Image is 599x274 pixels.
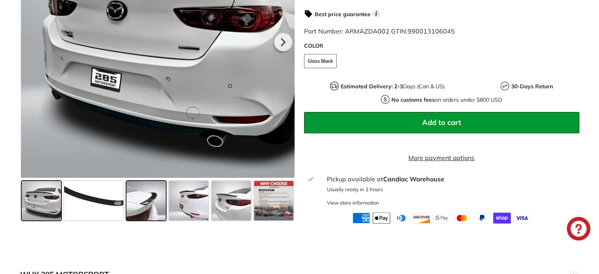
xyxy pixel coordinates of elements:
[304,27,455,35] span: Part Number: ARMAZDA002 GTIN:
[391,96,435,103] strong: No customs fees
[413,212,430,224] img: discover
[391,96,502,104] p: on orders under $800 USD
[373,10,380,17] span: i
[304,112,579,133] button: Add to cart
[341,82,445,91] p: Days (Can & US)
[513,212,531,224] img: visa
[315,11,371,18] strong: Best price guarantee
[564,217,593,242] inbox-online-store-chat: Shopify online store chat
[352,212,370,224] img: american_express
[493,212,511,224] img: shopify_pay
[433,212,451,224] img: google_pay
[326,174,574,184] div: Pickup available at
[373,212,390,224] img: apple_pay
[393,212,410,224] img: diners_club
[511,83,553,90] strong: 30-Days Return
[304,153,579,162] a: More payment options
[383,175,444,183] strong: Candiac Warehouse
[304,42,579,50] label: COLOR
[326,199,379,207] div: View store information
[326,186,574,193] p: Usually ready in 2 hours
[453,212,471,224] img: master
[422,118,461,127] span: Add to cart
[473,212,491,224] img: paypal
[341,83,403,90] strong: Estimated Delivery: 2-3
[408,27,455,35] span: 990013106045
